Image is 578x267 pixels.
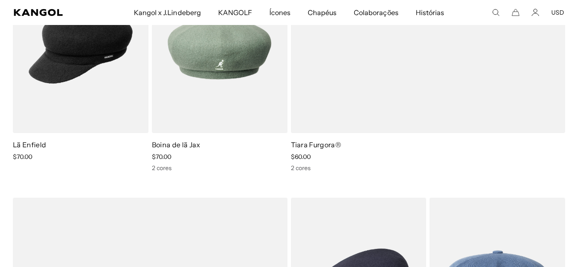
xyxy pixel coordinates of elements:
button: USD [551,9,564,16]
div: 2 cores [291,164,566,172]
a: Conta [532,9,539,16]
button: Carroça [512,9,519,16]
span: $70.00 [152,153,171,161]
summary: Pesquise aqui [492,9,500,16]
a: Lã Enfield [13,140,46,149]
a: Boina de lã Jax [152,140,201,149]
span: $70.00 [13,153,32,161]
a: Tiara Furgora® [291,140,341,149]
a: Kangol [14,9,88,16]
div: 2 cores [152,164,287,172]
span: $60.00 [291,153,311,161]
